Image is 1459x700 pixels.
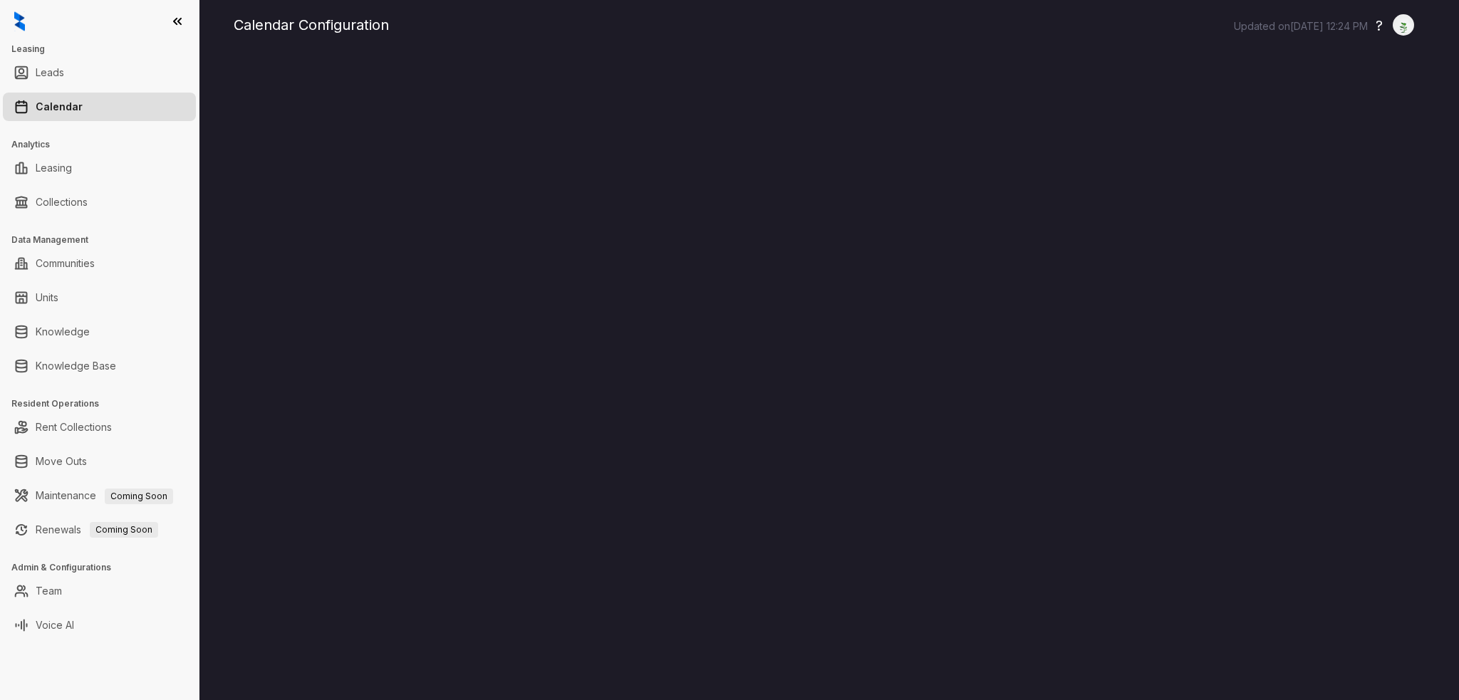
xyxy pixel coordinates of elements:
div: Calendar Configuration [234,14,1425,36]
a: Leads [36,58,64,87]
a: Team [36,577,62,605]
a: Voice AI [36,611,74,639]
li: Team [3,577,196,605]
h3: Admin & Configurations [11,561,199,574]
a: Collections [36,188,88,216]
a: RenewalsComing Soon [36,516,158,544]
li: Leads [3,58,196,87]
a: Calendar [36,93,83,121]
h3: Data Management [11,234,199,246]
iframe: retool [234,57,1425,700]
li: Move Outs [3,447,196,476]
button: ? [1376,15,1383,36]
img: logo [14,11,25,31]
a: Rent Collections [36,413,112,442]
img: UserAvatar [1393,18,1413,33]
a: Knowledge [36,318,90,346]
li: Knowledge Base [3,352,196,380]
h3: Leasing [11,43,199,56]
li: Knowledge [3,318,196,346]
h3: Resident Operations [11,397,199,410]
a: Leasing [36,154,72,182]
span: Coming Soon [105,489,173,504]
li: Calendar [3,93,196,121]
li: Voice AI [3,611,196,639]
li: Rent Collections [3,413,196,442]
a: Units [36,283,58,312]
a: Move Outs [36,447,87,476]
p: Updated on [DATE] 12:24 PM [1234,19,1368,33]
li: Maintenance [3,481,196,510]
li: Units [3,283,196,312]
li: Collections [3,188,196,216]
a: Knowledge Base [36,352,116,380]
a: Communities [36,249,95,278]
li: Leasing [3,154,196,182]
h3: Analytics [11,138,199,151]
span: Coming Soon [90,522,158,538]
li: Renewals [3,516,196,544]
li: Communities [3,249,196,278]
